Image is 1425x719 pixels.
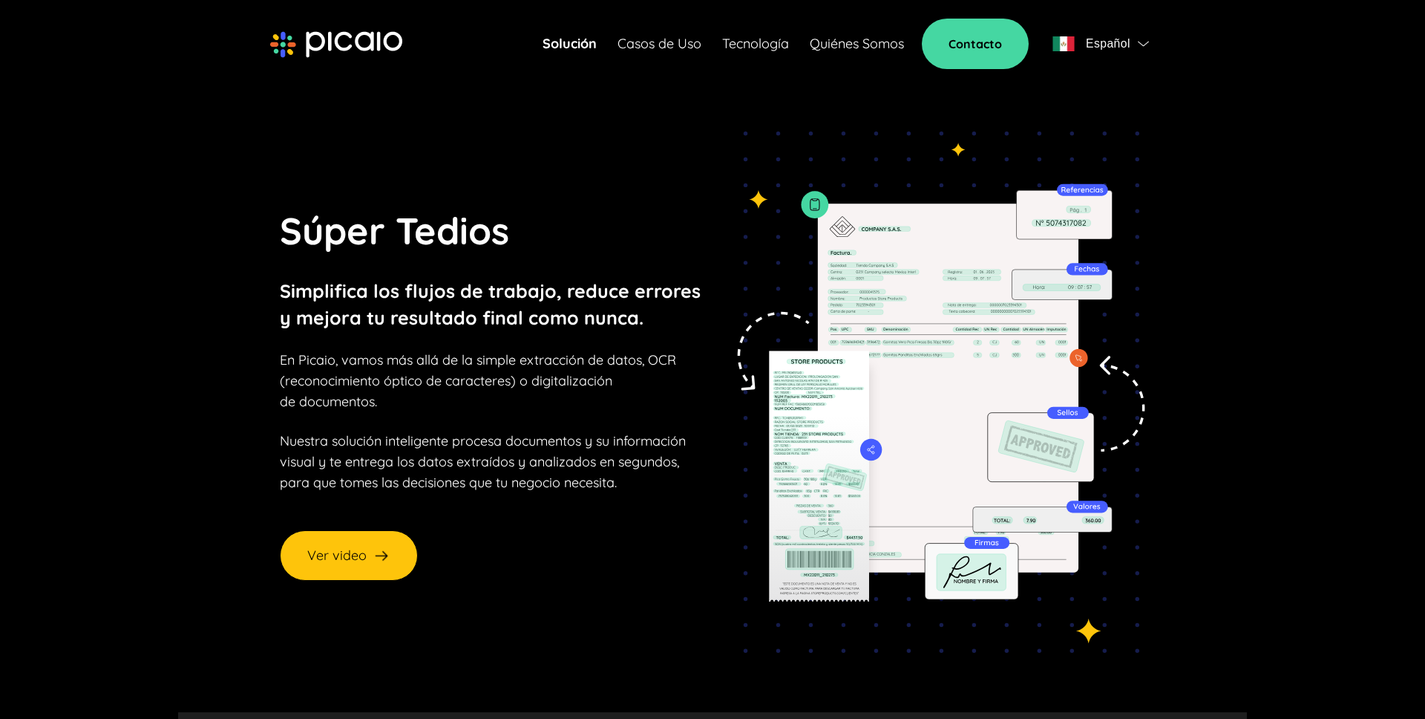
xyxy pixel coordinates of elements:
a: Solución [543,33,597,54]
img: arrow-right [373,547,390,565]
img: flag [1138,41,1149,47]
button: flagEspañolflag [1046,29,1155,59]
p: Nuestra solución inteligente procesa documentos y su información visual y te entrega los datos ex... [280,431,686,493]
span: Español [1086,33,1130,54]
span: Súper Tedios [280,207,509,254]
p: Simplifica los flujos de trabajo, reduce errores y mejora tu resultado final como nunca. [280,278,701,331]
img: flag [1052,36,1075,51]
a: Tecnología [722,33,789,54]
a: Quiénes Somos [810,33,904,54]
span: En Picaio, vamos más allá de la simple extracción de datos, OCR (reconocimiento óptico de caracte... [280,351,676,410]
img: picaio-logo [270,31,402,58]
img: tedioso-img [721,131,1145,653]
a: Casos de Uso [617,33,701,54]
button: Ver video [280,530,418,581]
a: Contacto [922,19,1029,69]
